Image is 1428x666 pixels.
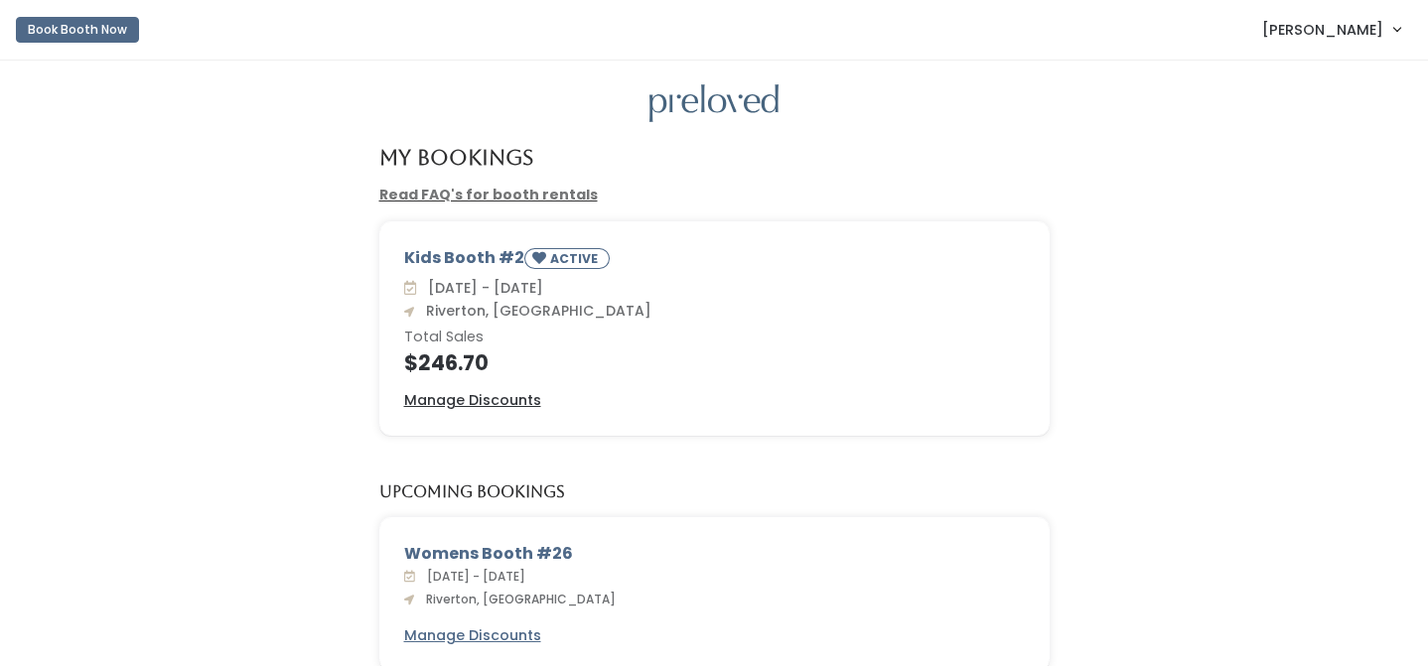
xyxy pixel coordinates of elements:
u: Manage Discounts [404,390,541,410]
a: Manage Discounts [404,625,541,646]
span: [PERSON_NAME] [1262,19,1383,41]
div: Kids Booth #2 [404,246,1025,277]
h4: $246.70 [404,351,1025,374]
button: Book Booth Now [16,17,139,43]
h5: Upcoming Bookings [379,483,565,501]
span: [DATE] - [DATE] [420,278,543,298]
a: Book Booth Now [16,8,139,52]
h4: My Bookings [379,146,533,169]
a: Manage Discounts [404,390,541,411]
a: Read FAQ's for booth rentals [379,185,598,204]
a: [PERSON_NAME] [1242,8,1420,51]
span: Riverton, [GEOGRAPHIC_DATA] [418,591,616,607]
span: Riverton, [GEOGRAPHIC_DATA] [418,301,651,321]
img: preloved logo [649,84,779,123]
div: Womens Booth #26 [404,542,1025,566]
h6: Total Sales [404,330,1025,345]
span: [DATE] - [DATE] [419,568,525,585]
small: ACTIVE [550,250,602,267]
